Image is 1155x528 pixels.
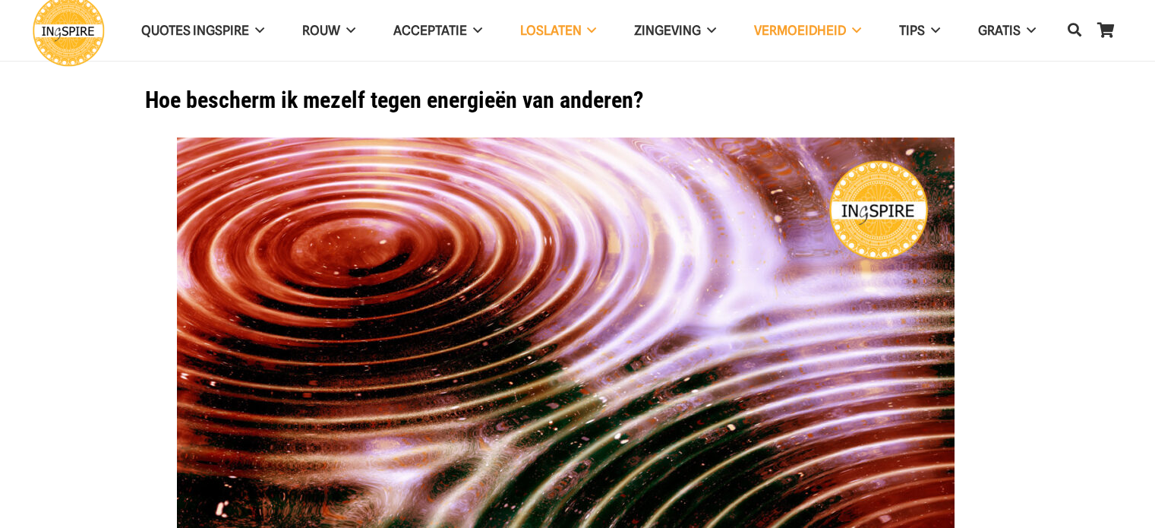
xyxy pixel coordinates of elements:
a: QUOTES INGSPIRE [122,11,283,50]
a: Loslaten [501,11,616,50]
span: Acceptatie [393,23,467,38]
a: GRATIS [959,11,1055,50]
a: TIPS [880,11,959,50]
span: TIPS [899,23,925,38]
span: Zingeving [634,23,701,38]
a: Zoeken [1059,12,1090,49]
span: QUOTES INGSPIRE [141,23,249,38]
a: Zingeving [615,11,735,50]
span: VERMOEIDHEID [754,23,846,38]
a: Acceptatie [374,11,501,50]
span: ROUW [302,23,340,38]
a: VERMOEIDHEID [735,11,880,50]
span: Loslaten [520,23,582,38]
h1: Hoe bescherm ik mezelf tegen energieën van anderen? [145,87,709,114]
a: ROUW [283,11,374,50]
span: GRATIS [978,23,1021,38]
